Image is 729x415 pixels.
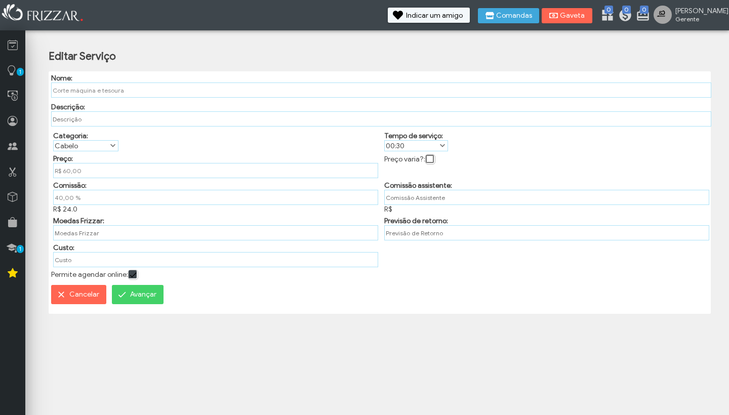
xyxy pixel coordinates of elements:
[384,205,392,214] span: R$
[618,8,628,24] a: 0
[640,6,649,14] span: 0
[496,12,532,19] span: Comandas
[600,8,611,24] a: 0
[53,217,104,225] label: Moedas Frizzar:
[51,270,128,279] label: Permite agendar online:
[654,6,724,26] a: [PERSON_NAME] Gerente
[51,285,106,304] button: Cancelar
[54,141,109,151] label: Cabelo
[53,154,73,163] label: Preço:
[130,287,156,302] span: Avançar
[51,82,712,98] input: Nome
[622,6,631,14] span: 0
[53,243,74,252] label: Custo:
[560,12,585,19] span: Gaveta
[17,68,24,76] span: 1
[604,6,613,14] span: 0
[53,163,378,178] input: Preço
[636,8,646,24] a: 0
[53,190,378,205] input: Comissão
[384,132,443,140] label: Tempo de serviço:
[542,8,592,23] button: Gaveta
[51,74,72,82] label: Nome:
[388,8,470,23] button: Indicar um amigo
[406,12,463,19] span: Indicar um amigo
[53,132,88,140] label: Categoria:
[51,111,712,127] input: Descrição
[53,181,87,190] label: Comissão:
[675,7,721,15] span: [PERSON_NAME]
[384,155,425,163] label: Preço varia?:
[53,252,378,267] input: Custo
[69,287,99,302] span: Cancelar
[384,181,452,190] label: Comissão assistente:
[478,8,539,23] button: Comandas
[384,190,709,205] input: Comissão Assistente
[112,285,164,304] button: Avançar
[53,205,77,214] span: R$ 24.0
[385,141,438,151] label: 00:30
[51,103,85,111] label: Descrição:
[675,15,721,23] span: Gerente
[17,245,24,253] span: 1
[384,225,709,240] input: Previsão de Retorno
[49,50,116,63] h2: Editar Serviço
[384,217,448,225] label: Previsão de retorno:
[53,225,378,240] input: Moedas Frizzar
